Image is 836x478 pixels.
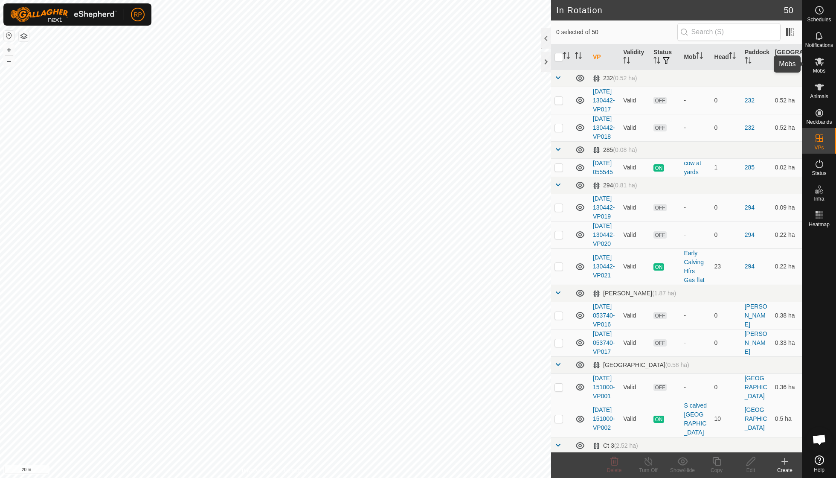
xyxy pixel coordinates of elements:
p-sorticon: Activate to sort [653,58,660,65]
span: OFF [653,124,666,131]
a: [DATE] 053740-VP016 [593,303,615,328]
span: ON [653,416,664,423]
span: (0.81 ha) [613,182,637,189]
div: Show/Hide [665,466,700,474]
span: Delete [607,467,622,473]
span: Status [812,171,826,176]
span: 50 [784,4,793,17]
div: Edit [734,466,768,474]
button: Reset Map [4,31,14,41]
a: [PERSON_NAME] [745,303,767,328]
div: Early Calving Hfrs Gas flat [684,249,707,285]
th: Validity [620,44,650,70]
th: Paddock [741,44,772,70]
th: [GEOGRAPHIC_DATA] Area [772,44,802,70]
span: Animals [810,94,828,99]
a: [DATE] 151000-VP001 [593,375,615,399]
div: [PERSON_NAME] [593,290,676,297]
span: Infra [814,196,824,201]
td: 0.52 ha [772,114,802,141]
td: 0 [711,221,741,248]
div: Ct 3 [593,442,638,449]
div: - [684,96,707,105]
a: [DATE] 130442-VP021 [593,254,615,279]
div: Copy [700,466,734,474]
p-sorticon: Activate to sort [745,58,752,65]
div: Turn Off [631,466,665,474]
a: [GEOGRAPHIC_DATA] [745,375,767,399]
div: Create [768,466,802,474]
td: 0.22 ha [772,221,802,248]
a: [PERSON_NAME] [745,330,767,355]
td: 1 [711,158,741,177]
td: 0.52 ha [772,87,802,114]
td: 23 [711,248,741,285]
div: - [684,230,707,239]
td: Valid [620,373,650,401]
td: 0.5 ha [772,401,802,437]
a: [GEOGRAPHIC_DATA] [745,406,767,431]
img: Gallagher Logo [10,7,117,22]
div: 285 [593,146,637,154]
h2: In Rotation [556,5,784,15]
a: [DATE] 055545 [593,160,613,175]
span: RP [134,10,142,19]
p-sorticon: Activate to sort [575,53,582,60]
input: Search (S) [677,23,781,41]
td: Valid [620,329,650,356]
p-sorticon: Activate to sort [788,58,795,65]
a: [DATE] 053740-VP017 [593,330,615,355]
button: Map Layers [19,31,29,41]
div: 232 [593,75,637,82]
td: Valid [620,248,650,285]
span: OFF [653,204,666,211]
span: Notifications [805,43,833,48]
td: Valid [620,114,650,141]
a: 294 [745,263,755,270]
a: [DATE] 130442-VP017 [593,88,615,113]
span: (2.52 ha) [614,442,638,449]
div: Open chat [807,427,832,452]
td: 0.02 ha [772,158,802,177]
div: S calved [GEOGRAPHIC_DATA] [684,401,707,437]
a: [DATE] 130442-VP019 [593,195,615,220]
a: 285 [745,164,755,171]
td: 0 [711,302,741,329]
span: OFF [653,339,666,347]
div: [GEOGRAPHIC_DATA] [593,361,689,369]
span: OFF [653,97,666,104]
div: - [684,203,707,212]
td: Valid [620,87,650,114]
th: Status [650,44,680,70]
td: Valid [620,158,650,177]
a: [DATE] 130442-VP020 [593,222,615,247]
span: VPs [814,145,824,150]
span: ON [653,164,664,172]
a: 232 [745,97,755,104]
div: - [684,338,707,347]
td: Valid [620,302,650,329]
span: Schedules [807,17,831,22]
span: Mobs [813,68,825,73]
td: 0 [711,87,741,114]
td: Valid [620,401,650,437]
td: 10 [711,401,741,437]
a: Contact Us [284,467,309,475]
td: 0.09 ha [772,194,802,221]
span: (0.58 ha) [665,361,689,368]
span: (1.87 ha) [652,290,676,297]
div: 294 [593,182,637,189]
span: OFF [653,231,666,239]
td: 0 [711,329,741,356]
button: + [4,45,14,55]
a: [DATE] 130442-VP018 [593,115,615,140]
td: 0 [711,114,741,141]
td: 0 [711,373,741,401]
div: cow at yards [684,159,707,177]
th: Mob [680,44,711,70]
td: 0.22 ha [772,248,802,285]
span: OFF [653,384,666,391]
a: Privacy Policy [242,467,274,475]
a: Help [802,452,836,476]
a: [DATE] 151000-VP002 [593,406,615,431]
